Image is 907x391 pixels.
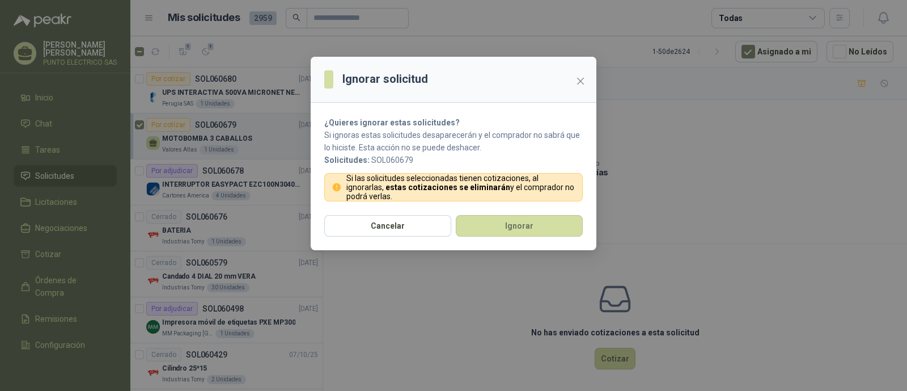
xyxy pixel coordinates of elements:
[324,118,460,127] strong: ¿Quieres ignorar estas solicitudes?
[576,77,585,86] span: close
[342,70,428,88] h3: Ignorar solicitud
[385,183,510,192] strong: estas cotizaciones se eliminarán
[571,72,590,90] button: Close
[324,154,583,166] p: SOL060679
[324,155,370,165] b: Solicitudes:
[456,215,583,237] button: Ignorar
[324,215,451,237] button: Cancelar
[324,129,583,154] p: Si ignoras estas solicitudes desaparecerán y el comprador no sabrá que lo hiciste. Esta acción no...
[346,174,576,201] p: Si las solicitudes seleccionadas tienen cotizaciones, al ignorarlas, y el comprador no podrá verlas.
